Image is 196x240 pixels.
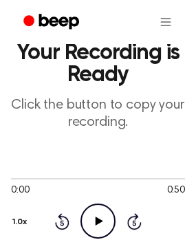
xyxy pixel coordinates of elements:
[11,42,185,86] h1: Your Recording is Ready
[149,6,182,39] button: Open menu
[167,184,185,198] span: 0:50
[11,210,32,234] button: 1.0x
[11,97,185,131] p: Click the button to copy your recording.
[14,9,91,36] a: Beep
[11,184,29,198] span: 0:00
